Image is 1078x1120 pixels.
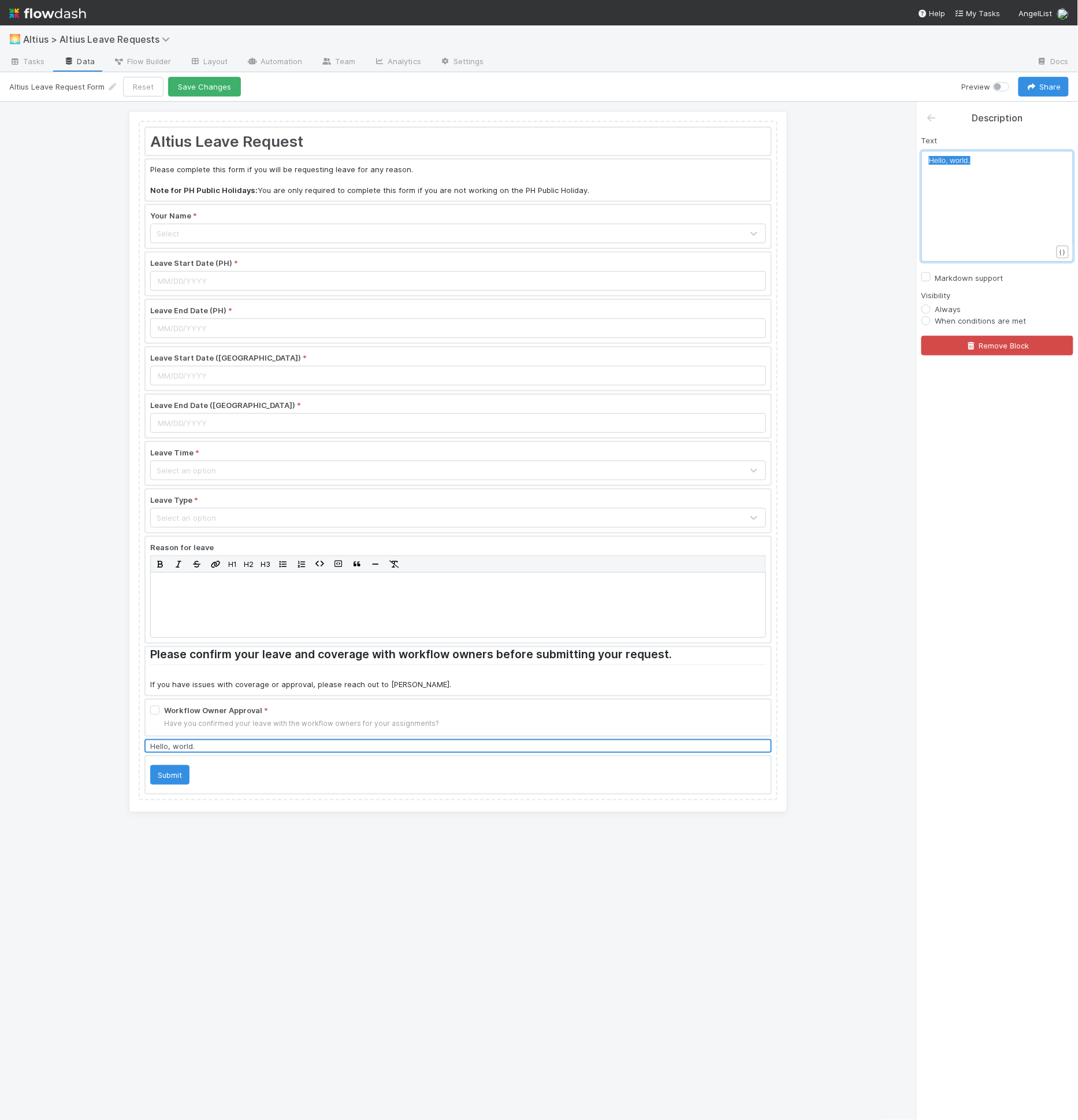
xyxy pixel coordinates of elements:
span: Flow Builder [113,55,171,67]
div: Altius Leave Request Form [9,81,118,92]
span: Hello, world. [929,156,971,165]
a: Layout [180,53,237,72]
span: AngelList [1019,9,1053,18]
span: Altius > Altius Leave Requests [23,34,176,45]
button: { } [1057,246,1069,258]
label: Text [921,135,938,146]
a: Analytics [365,53,430,72]
a: Flow Builder [104,53,180,72]
a: Docs [1028,53,1078,72]
img: avatar_8e0a024e-b700-4f9f-aecf-6f1e79dccd3c.png [1057,8,1069,20]
label: Markdown support [935,271,1003,285]
img: logo-inverted-e16ddd16eac7371096b0.svg [9,3,86,23]
a: Automation [237,53,312,72]
span: My Tasks [955,9,1001,18]
a: My Tasks [955,8,1001,19]
a: Team [312,53,365,72]
label: Always [935,303,961,315]
button: Reset [123,77,163,97]
span: Tasks [9,55,45,67]
div: Description [972,111,1023,125]
a: Data [54,53,104,72]
button: Share [1018,77,1069,97]
span: Preview [962,81,991,92]
button: Remove Block [921,336,1073,355]
label: When conditions are met [935,315,1027,327]
div: Visibility [921,290,1073,301]
div: Help [918,8,946,19]
span: 🌅 [9,34,21,44]
a: Settings [430,53,493,72]
button: Save Changes [168,77,241,97]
